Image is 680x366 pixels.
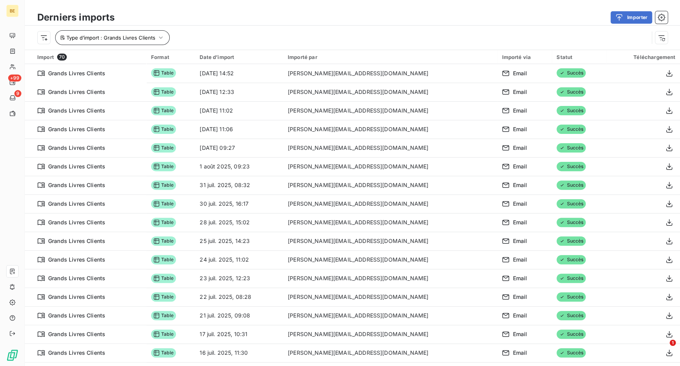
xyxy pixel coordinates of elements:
[557,143,586,153] span: Succès
[557,125,586,134] span: Succès
[513,349,527,357] span: Email
[55,30,170,45] button: Type d’import : Grands Livres Clients
[151,106,176,115] span: Table
[513,69,527,77] span: Email
[48,144,105,152] span: Grands Livres Clients
[151,162,176,171] span: Table
[195,101,283,120] td: [DATE] 11:02
[195,64,283,83] td: [DATE] 14:52
[48,163,105,170] span: Grands Livres Clients
[513,312,527,319] span: Email
[195,213,283,232] td: 28 juil. 2025, 15:02
[151,218,176,227] span: Table
[14,90,21,97] span: 9
[151,87,176,97] span: Table
[513,293,527,301] span: Email
[195,194,283,213] td: 30 juil. 2025, 16:17
[195,250,283,269] td: 24 juil. 2025, 11:02
[151,311,176,320] span: Table
[151,255,176,264] span: Table
[610,11,652,24] button: Importer
[195,176,283,194] td: 31 juil. 2025, 08:32
[195,269,283,288] td: 23 juil. 2025, 12:23
[513,125,527,133] span: Email
[283,194,497,213] td: [PERSON_NAME][EMAIL_ADDRESS][DOMAIN_NAME]
[151,143,176,153] span: Table
[48,237,105,245] span: Grands Livres Clients
[283,157,497,176] td: [PERSON_NAME][EMAIL_ADDRESS][DOMAIN_NAME]
[151,68,176,78] span: Table
[611,54,675,60] div: Téléchargement
[48,200,105,208] span: Grands Livres Clients
[283,64,497,83] td: [PERSON_NAME][EMAIL_ADDRESS][DOMAIN_NAME]
[557,236,586,246] span: Succès
[151,292,176,302] span: Table
[48,88,105,96] span: Grands Livres Clients
[557,54,602,60] div: Statut
[66,35,155,41] span: Type d’import : Grands Livres Clients
[502,54,547,60] div: Importé via
[151,199,176,208] span: Table
[151,330,176,339] span: Table
[513,144,527,152] span: Email
[557,180,586,190] span: Succès
[151,236,176,246] span: Table
[195,157,283,176] td: 1 août 2025, 09:23
[195,343,283,362] td: 16 juil. 2025, 11:30
[195,306,283,325] td: 21 juil. 2025, 09:08
[557,311,586,320] span: Succès
[151,274,176,283] span: Table
[283,343,497,362] td: [PERSON_NAME][EMAIL_ADDRESS][DOMAIN_NAME]
[283,306,497,325] td: [PERSON_NAME][EMAIL_ADDRESS][DOMAIN_NAME]
[48,125,105,133] span: Grands Livres Clients
[151,348,176,357] span: Table
[283,120,497,139] td: [PERSON_NAME][EMAIL_ADDRESS][DOMAIN_NAME]
[513,88,527,96] span: Email
[151,54,190,60] div: Format
[513,330,527,338] span: Email
[8,75,21,82] span: +99
[513,256,527,264] span: Email
[283,213,497,232] td: [PERSON_NAME][EMAIL_ADDRESS][DOMAIN_NAME]
[283,139,497,157] td: [PERSON_NAME][EMAIL_ADDRESS][DOMAIN_NAME]
[283,288,497,306] td: [PERSON_NAME][EMAIL_ADDRESS][DOMAIN_NAME]
[557,68,586,78] span: Succès
[48,107,105,114] span: Grands Livres Clients
[557,218,586,227] span: Succès
[6,349,19,361] img: Logo LeanPay
[151,180,176,190] span: Table
[557,87,586,97] span: Succès
[48,274,105,282] span: Grands Livres Clients
[513,237,527,245] span: Email
[195,288,283,306] td: 22 juil. 2025, 08:28
[513,200,527,208] span: Email
[37,54,142,61] div: Import
[513,181,527,189] span: Email
[195,120,283,139] td: [DATE] 11:06
[48,181,105,189] span: Grands Livres Clients
[195,83,283,101] td: [DATE] 12:33
[557,106,586,115] span: Succès
[48,330,105,338] span: Grands Livres Clients
[557,162,586,171] span: Succès
[48,256,105,264] span: Grands Livres Clients
[6,5,19,17] div: BE
[48,312,105,319] span: Grands Livres Clients
[557,274,586,283] span: Succès
[48,349,105,357] span: Grands Livres Clients
[557,348,586,357] span: Succès
[513,107,527,114] span: Email
[37,10,115,24] h3: Derniers imports
[557,292,586,302] span: Succès
[283,250,497,269] td: [PERSON_NAME][EMAIL_ADDRESS][DOMAIN_NAME]
[283,269,497,288] td: [PERSON_NAME][EMAIL_ADDRESS][DOMAIN_NAME]
[195,232,283,250] td: 25 juil. 2025, 14:23
[283,176,497,194] td: [PERSON_NAME][EMAIL_ADDRESS][DOMAIN_NAME]
[283,101,497,120] td: [PERSON_NAME][EMAIL_ADDRESS][DOMAIN_NAME]
[670,340,676,346] span: 1
[195,139,283,157] td: [DATE] 09:27
[57,54,67,61] span: 70
[151,125,176,134] span: Table
[48,219,105,226] span: Grands Livres Clients
[283,325,497,343] td: [PERSON_NAME][EMAIL_ADDRESS][DOMAIN_NAME]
